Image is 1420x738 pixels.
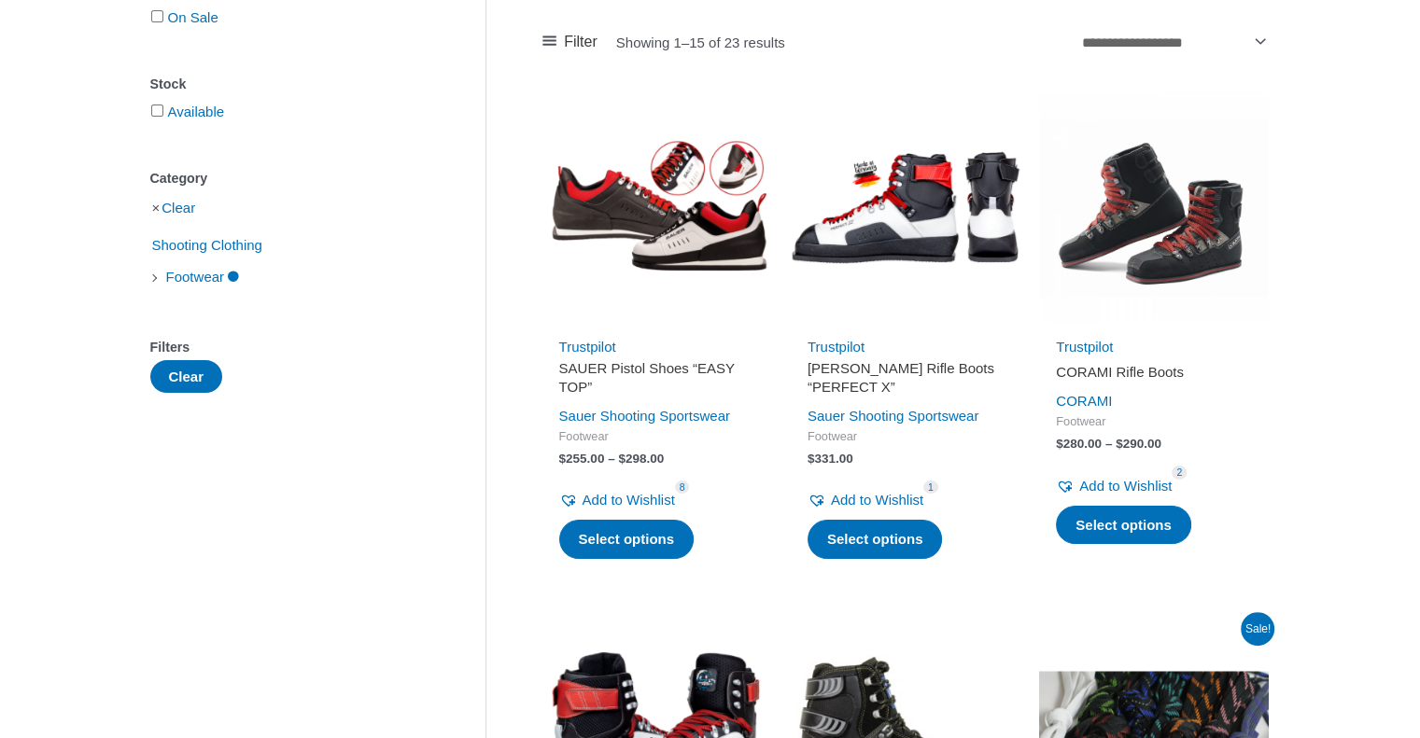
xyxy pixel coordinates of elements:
[1116,437,1161,451] bdi: 290.00
[559,452,605,466] bdi: 255.00
[675,480,690,494] span: 8
[559,408,730,424] a: Sauer Shooting Sportswear
[808,452,815,466] span: $
[616,35,785,49] p: Showing 1–15 of 23 results
[1056,506,1191,545] a: Select options for “CORAMI Rifle Boots”
[150,230,264,261] span: Shooting Clothing
[808,359,1004,396] h2: [PERSON_NAME] Rifle Boots “PERFECT X”
[808,408,978,424] a: Sauer Shooting Sportswear
[164,261,227,293] span: Footwear
[164,268,242,284] a: Footwear
[559,452,567,466] span: $
[808,452,853,466] bdi: 331.00
[150,165,429,192] div: Category
[608,452,615,466] span: –
[564,28,598,56] span: Filter
[151,104,163,117] input: Available
[618,452,664,466] bdi: 298.00
[1241,612,1274,646] span: Sale!
[559,359,755,403] a: SAUER Pistol Shoes “EASY TOP”
[150,334,429,361] div: Filters
[559,339,616,355] a: Trustpilot
[791,92,1020,322] img: PERFECT X
[1105,437,1113,451] span: –
[618,452,626,466] span: $
[559,520,695,559] a: Select options for “SAUER Pistol Shoes "EASY TOP"”
[808,429,1004,445] span: Footwear
[1079,478,1172,494] span: Add to Wishlist
[1056,473,1172,499] a: Add to Wishlist
[831,492,923,508] span: Add to Wishlist
[808,520,943,559] a: Select options for “SAUER Rifle Boots "PERFECT X"”
[1056,363,1252,388] a: CORAMI Rifle Boots
[1056,437,1063,451] span: $
[1116,437,1123,451] span: $
[151,10,163,22] input: On Sale
[162,200,195,216] a: Clear
[1056,363,1252,382] h2: CORAMI Rifle Boots
[1056,437,1102,451] bdi: 280.00
[150,360,223,393] button: Clear
[583,492,675,508] span: Add to Wishlist
[168,104,225,119] a: Available
[542,92,772,322] img: SAUER Pistol Shoes "EASY TOP"
[923,480,938,494] span: 1
[542,28,598,56] a: Filter
[559,429,755,445] span: Footwear
[1076,26,1270,57] select: Shop order
[168,9,218,25] a: On Sale
[1172,466,1187,480] span: 2
[808,487,923,513] a: Add to Wishlist
[1039,92,1269,322] img: CORAMI Rifle Boots
[150,71,429,98] div: Stock
[808,339,865,355] a: Trustpilot
[1056,393,1112,409] a: CORAMI
[1056,414,1252,430] span: Footwear
[150,236,264,252] a: Shooting Clothing
[808,359,1004,403] a: [PERSON_NAME] Rifle Boots “PERFECT X”
[559,359,755,396] h2: SAUER Pistol Shoes “EASY TOP”
[559,487,675,513] a: Add to Wishlist
[1056,339,1113,355] a: Trustpilot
